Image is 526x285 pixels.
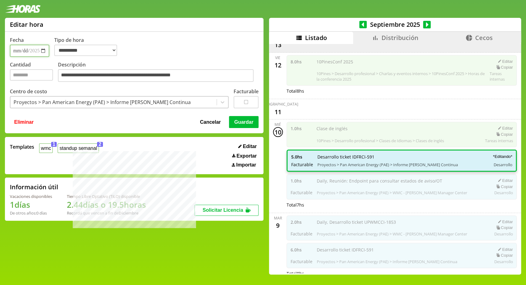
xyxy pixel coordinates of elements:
[230,153,259,159] button: Exportar
[10,194,52,199] div: Vacaciones disponibles
[258,102,298,107] div: [DEMOGRAPHIC_DATA]
[273,40,283,50] div: 13
[236,162,256,168] span: Importar
[58,61,259,84] label: Descripción
[10,183,58,191] h2: Información útil
[234,88,259,95] label: Facturable
[10,69,53,81] input: Cantidad
[14,99,191,106] div: Proyectos > Pan American Energy (PAE) > Informe [PERSON_NAME] Continua
[39,143,53,153] button: wmc1
[58,69,254,82] textarea: Descripción
[287,202,517,208] div: Total 7 hs
[10,88,47,95] label: Centro de costo
[10,37,24,43] label: Fecha
[54,37,122,57] label: Tipo de hora
[475,34,493,42] span: Cecos
[119,210,138,216] b: Diciembre
[236,153,257,159] span: Exportar
[367,20,423,29] span: Septiembre 2025
[67,199,146,210] h1: 2.44 días o 19.5 horas
[269,44,521,274] div: scrollable content
[10,61,58,84] label: Cantidad
[67,210,146,216] div: Recordá que vencen a fin de
[305,34,327,42] span: Listado
[51,142,57,147] span: 1
[194,205,259,216] button: Solicitar Licencia
[229,116,259,128] button: Guardar
[10,143,34,150] span: Templates
[5,5,41,13] img: logotipo
[275,122,281,127] div: mié
[54,45,117,56] select: Tipo de hora
[202,207,243,213] span: Solicitar Licencia
[273,221,283,231] div: 9
[381,34,418,42] span: Distribución
[287,88,517,94] div: Total 8 hs
[273,127,283,137] div: 10
[273,60,283,70] div: 12
[10,20,43,29] h1: Editar hora
[198,116,223,128] button: Cancelar
[97,142,103,147] span: 2
[287,271,517,276] div: Total 8 hs
[275,55,280,60] div: vie
[67,194,146,199] div: Tiempo Libre Optativo (TiLO) disponible
[274,215,282,221] div: mar
[236,143,259,150] button: Editar
[58,143,99,153] button: standup semanal2
[10,199,52,210] h1: 1 días
[243,144,257,149] span: Editar
[10,210,52,216] div: De otros años: 0 días
[273,107,283,117] div: 11
[12,116,35,128] button: Eliminar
